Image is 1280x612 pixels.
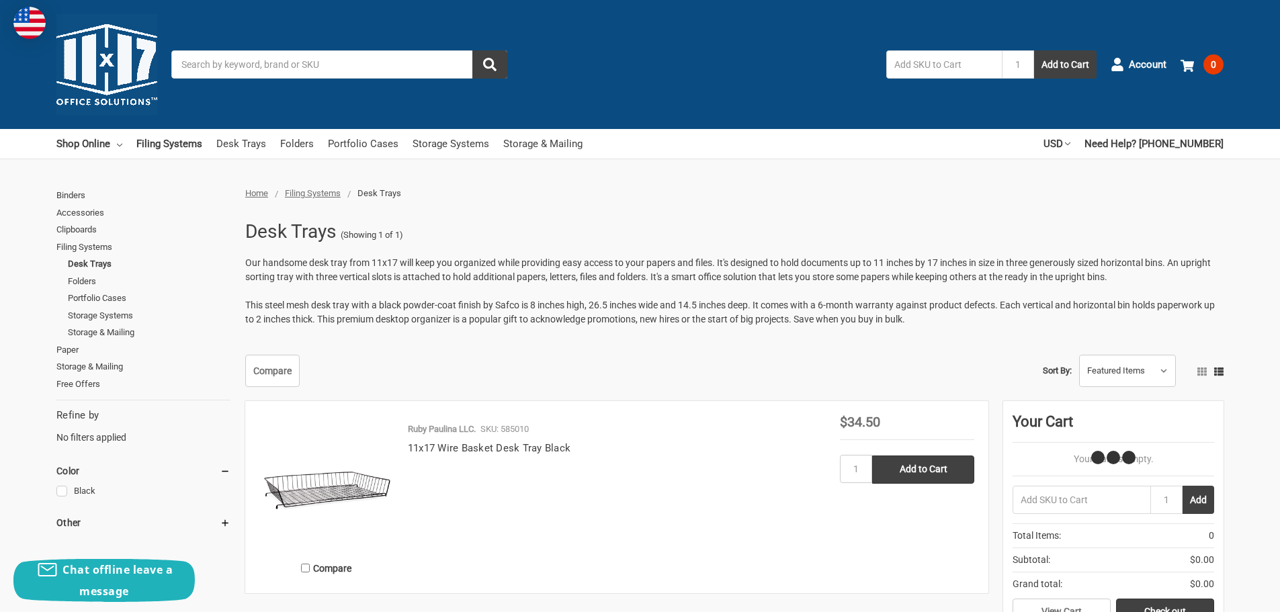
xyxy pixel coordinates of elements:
a: 11x17 Wire Basket Desk Tray Black [408,442,570,454]
button: Add to Cart [1034,50,1097,79]
span: 0 [1209,529,1214,543]
input: Add to Cart [872,455,974,484]
a: Need Help? [PHONE_NUMBER] [1084,129,1224,159]
a: Paper [56,341,230,359]
span: Desk Trays [357,188,401,198]
img: duty and tax information for United States [13,7,46,39]
span: Chat offline leave a message [62,562,173,599]
span: (Showing 1 of 1) [341,228,403,242]
span: Account [1129,57,1166,73]
span: 0 [1203,54,1224,75]
iframe: Google Customer Reviews [1169,576,1280,612]
a: Desk Trays [68,255,230,273]
input: Add SKU to Cart [1013,486,1150,514]
input: Compare [301,564,310,572]
a: Shop Online [56,129,122,159]
label: Compare [259,557,394,579]
button: Chat offline leave a message [13,559,195,602]
a: Account [1111,47,1166,82]
a: Free Offers [56,376,230,393]
p: SKU: 585010 [480,423,529,436]
input: Search by keyword, brand or SKU [171,50,507,79]
a: Clipboards [56,221,230,238]
a: Binders [56,187,230,204]
span: Subtotal: [1013,553,1050,567]
h5: Refine by [56,408,230,423]
a: 0 [1181,47,1224,82]
a: Storage Systems [68,307,230,324]
span: $34.50 [840,414,880,430]
img: 11x17 Wire Basket Desk Tray Black [259,415,394,550]
a: Filing Systems [285,188,341,198]
a: Portfolio Cases [68,290,230,307]
a: Filing Systems [56,238,230,256]
a: Desk Trays [216,129,266,159]
div: No filters applied [56,408,230,444]
a: USD [1043,129,1070,159]
a: Folders [280,129,314,159]
input: Add SKU to Cart [886,50,1002,79]
a: Storage & Mailing [56,358,230,376]
a: Home [245,188,268,198]
a: Folders [68,273,230,290]
a: Storage Systems [413,129,489,159]
span: Total Items: [1013,529,1061,543]
div: Your Cart [1013,410,1214,443]
a: Storage & Mailing [503,129,583,159]
span: $0.00 [1190,553,1214,567]
img: 11x17.com [56,14,157,115]
h5: Color [56,463,230,479]
span: This steel mesh desk tray with a black powder-coat finish by Safco is 8 inches high, 26.5 inches ... [245,300,1215,324]
a: Filing Systems [136,129,202,159]
button: Add [1183,486,1214,514]
a: Portfolio Cases [328,129,398,159]
h5: Other [56,515,230,531]
p: Your Cart Is Empty. [1013,452,1214,466]
span: Our handsome desk tray from 11x17 will keep you organized while providing easy access to your pap... [245,257,1211,282]
a: Accessories [56,204,230,222]
a: Compare [245,355,300,387]
a: Storage & Mailing [68,324,230,341]
span: Grand total: [1013,577,1062,591]
a: Black [56,482,230,500]
p: Ruby Paulina LLC. [408,423,476,436]
label: Sort By: [1043,361,1072,381]
h1: Desk Trays [245,214,337,249]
